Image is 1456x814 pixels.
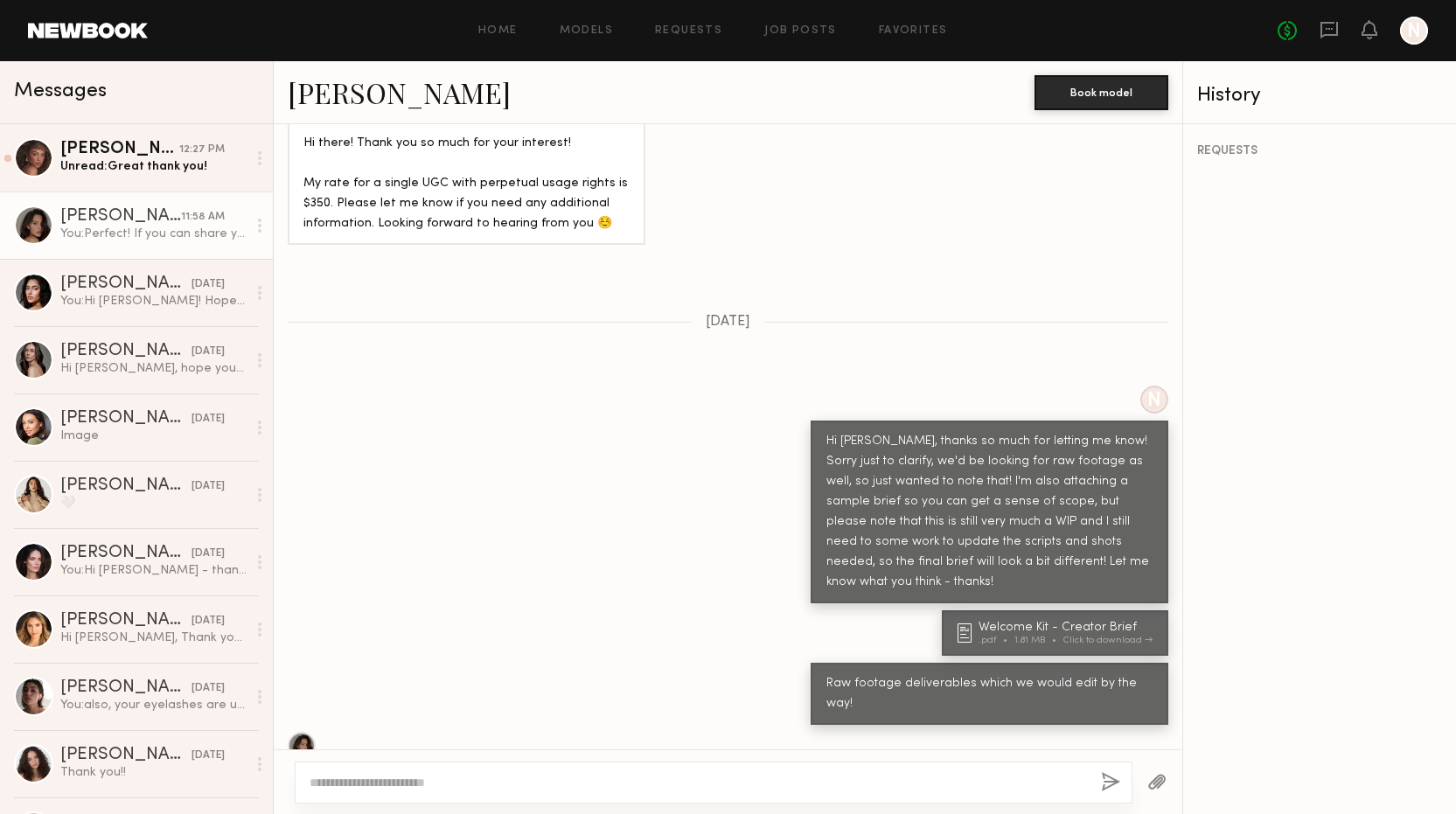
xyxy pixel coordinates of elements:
[60,612,192,630] div: [PERSON_NAME]
[60,562,247,579] div: You: Hi [PERSON_NAME] - thank you. It is slightly cut off at the very beginning so if you have th...
[60,477,192,495] div: [PERSON_NAME]
[560,25,613,37] a: Models
[60,630,247,646] div: Hi [PERSON_NAME], Thank you for your transparency regarding this. I have already filmed a signifi...
[192,748,225,764] div: [DATE]
[655,25,722,37] a: Requests
[303,134,630,234] div: Hi there! Thank you so much for your interest! My rate for a single UGC with perpetual usage righ...
[192,613,225,630] div: [DATE]
[192,411,225,428] div: [DATE]
[192,478,225,495] div: [DATE]
[60,428,247,444] div: Image
[192,276,225,293] div: [DATE]
[1063,636,1153,645] div: Click to download
[60,747,192,764] div: [PERSON_NAME]
[826,674,1153,714] div: Raw footage deliverables which we would edit by the way!
[288,73,511,111] a: [PERSON_NAME]
[1035,75,1168,110] button: Book model
[192,546,225,562] div: [DATE]
[60,697,247,713] div: You: also, your eyelashes are unreal btw - you could easily sell me on whatever you use to get th...
[1400,17,1428,45] a: N
[60,343,192,360] div: [PERSON_NAME]
[1035,84,1168,99] a: Book model
[1197,145,1442,157] div: REQUESTS
[60,275,192,293] div: [PERSON_NAME]
[879,25,948,37] a: Favorites
[181,209,225,226] div: 11:58 AM
[192,680,225,697] div: [DATE]
[1014,636,1063,645] div: 1.81 MB
[60,293,247,310] div: You: Hi [PERSON_NAME]! Hope you're well :) I'm Ela, creative producer for Act+Acre. We have an up...
[478,25,518,37] a: Home
[764,25,837,37] a: Job Posts
[60,208,181,226] div: [PERSON_NAME]
[979,622,1158,634] div: Welcome Kit - Creator Brief
[60,360,247,377] div: Hi [PERSON_NAME], hope you are doing good! Thank you for reaching out and thank you for interest....
[706,315,750,330] span: [DATE]
[60,495,247,511] div: 🤍
[14,81,107,101] span: Messages
[60,545,192,562] div: [PERSON_NAME]
[60,158,247,175] div: Unread: Great thank you!
[60,226,247,242] div: You: Perfect! If you can share your address I'll get product shipped out to you [DATE] and work o...
[192,344,225,360] div: [DATE]
[958,622,1158,645] a: Welcome Kit - Creator Brief.pdf1.81 MBClick to download
[60,679,192,697] div: [PERSON_NAME]
[60,410,192,428] div: [PERSON_NAME]
[979,636,1014,645] div: .pdf
[826,432,1153,593] div: Hi [PERSON_NAME], thanks so much for letting me know! Sorry just to clarify, we'd be looking for ...
[60,764,247,781] div: Thank you!!
[60,141,179,158] div: [PERSON_NAME]
[179,142,225,158] div: 12:27 PM
[1197,86,1442,106] div: History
